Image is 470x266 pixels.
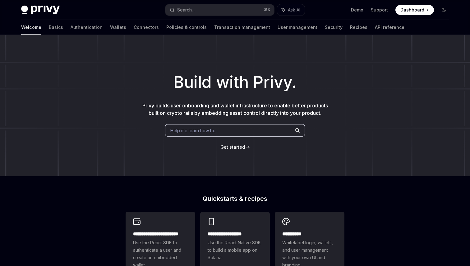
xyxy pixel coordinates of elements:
[208,239,262,261] span: Use the React Native SDK to build a mobile app on Solana.
[395,5,434,15] a: Dashboard
[439,5,449,15] button: Toggle dark mode
[220,144,245,150] span: Get started
[277,4,305,16] button: Ask AI
[350,20,367,35] a: Recipes
[371,7,388,13] a: Support
[278,20,317,35] a: User management
[166,20,207,35] a: Policies & controls
[264,7,270,12] span: ⌘ K
[110,20,126,35] a: Wallets
[49,20,63,35] a: Basics
[220,144,245,150] a: Get started
[165,4,274,16] button: Search...⌘K
[177,6,195,14] div: Search...
[142,102,328,116] span: Privy builds user onboarding and wallet infrastructure to enable better products built on crypto ...
[400,7,424,13] span: Dashboard
[351,7,363,13] a: Demo
[126,196,344,202] h2: Quickstarts & recipes
[325,20,343,35] a: Security
[214,20,270,35] a: Transaction management
[21,20,41,35] a: Welcome
[170,127,218,134] span: Help me learn how to…
[21,6,60,14] img: dark logo
[10,70,460,94] h1: Build with Privy.
[288,7,300,13] span: Ask AI
[71,20,103,35] a: Authentication
[375,20,404,35] a: API reference
[134,20,159,35] a: Connectors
